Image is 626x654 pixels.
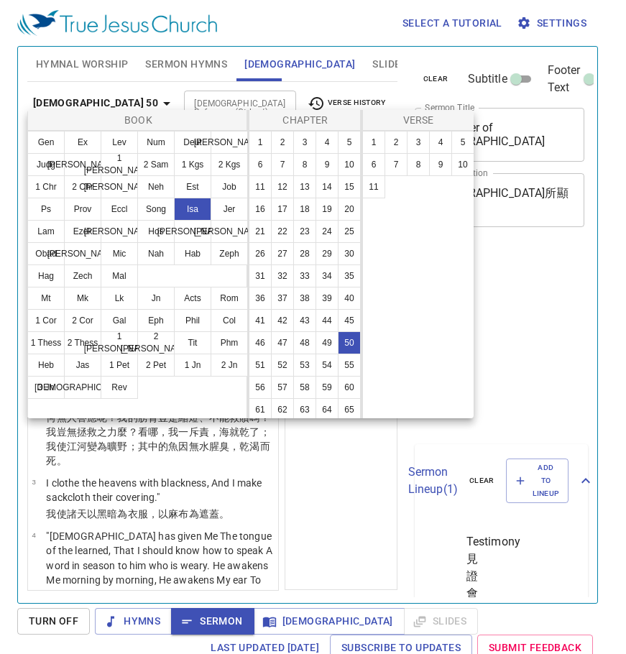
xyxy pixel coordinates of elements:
[249,309,272,332] button: 41
[366,113,471,127] p: Verse
[249,198,272,221] button: 16
[174,198,211,221] button: Isa
[451,131,474,154] button: 5
[271,264,294,287] button: 32
[271,242,294,265] button: 27
[64,376,101,399] button: [DEMOGRAPHIC_DATA]
[174,309,211,332] button: Phil
[293,153,316,176] button: 8
[137,198,175,221] button: Song
[293,198,316,221] button: 18
[316,264,339,287] button: 34
[27,242,65,265] button: Obad
[211,175,248,198] button: Job
[137,220,175,243] button: Hos
[271,175,294,198] button: 12
[338,331,361,354] button: 50
[101,153,138,176] button: 1 [PERSON_NAME]
[101,287,138,310] button: Lk
[174,287,211,310] button: Acts
[316,354,339,377] button: 54
[249,153,272,176] button: 6
[316,242,339,265] button: 29
[174,354,211,377] button: 1 Jn
[271,220,294,243] button: 22
[338,376,361,399] button: 60
[27,354,65,377] button: Heb
[211,331,248,354] button: Phm
[271,331,294,354] button: 47
[271,287,294,310] button: 37
[174,131,211,154] button: Deut
[211,220,248,243] button: [PERSON_NAME]
[338,242,361,265] button: 30
[293,220,316,243] button: 23
[316,398,339,421] button: 64
[429,131,452,154] button: 4
[316,287,339,310] button: 39
[101,309,138,332] button: Gal
[64,287,101,310] button: Mk
[137,242,175,265] button: Nah
[101,131,138,154] button: Lev
[293,398,316,421] button: 63
[64,331,101,354] button: 2 Thess
[211,242,248,265] button: Zeph
[362,153,385,176] button: 6
[429,153,452,176] button: 9
[249,287,272,310] button: 36
[271,354,294,377] button: 52
[271,376,294,399] button: 57
[407,153,430,176] button: 8
[27,287,65,310] button: Mt
[101,376,138,399] button: Rev
[293,376,316,399] button: 58
[27,175,65,198] button: 1 Chr
[338,131,361,154] button: 5
[338,264,361,287] button: 35
[316,220,339,243] button: 24
[293,309,316,332] button: 43
[64,198,101,221] button: Prov
[249,220,272,243] button: 21
[293,331,316,354] button: 48
[211,198,248,221] button: Jer
[211,309,248,332] button: Col
[27,331,65,354] button: 1 Thess
[31,113,246,127] p: Book
[293,175,316,198] button: 13
[137,287,175,310] button: Jn
[407,131,430,154] button: 3
[362,175,385,198] button: 11
[249,242,272,265] button: 26
[101,331,138,354] button: 1 [PERSON_NAME]
[64,153,101,176] button: [PERSON_NAME]
[64,309,101,332] button: 2 Cor
[211,287,248,310] button: Rom
[338,354,361,377] button: 55
[338,198,361,221] button: 20
[293,131,316,154] button: 3
[27,131,65,154] button: Gen
[64,264,101,287] button: Zech
[338,398,361,421] button: 65
[101,198,138,221] button: Eccl
[27,220,65,243] button: Lam
[249,398,272,421] button: 61
[338,287,361,310] button: 40
[316,331,339,354] button: 49
[316,131,339,154] button: 4
[385,153,408,176] button: 7
[249,175,272,198] button: 11
[101,354,138,377] button: 1 Pet
[271,398,294,421] button: 62
[64,175,101,198] button: 2 Chr
[338,220,361,243] button: 25
[174,331,211,354] button: Tit
[249,376,272,399] button: 56
[252,113,359,127] p: Chapter
[293,287,316,310] button: 38
[27,376,65,399] button: 3 Jn
[101,175,138,198] button: [PERSON_NAME]
[293,354,316,377] button: 53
